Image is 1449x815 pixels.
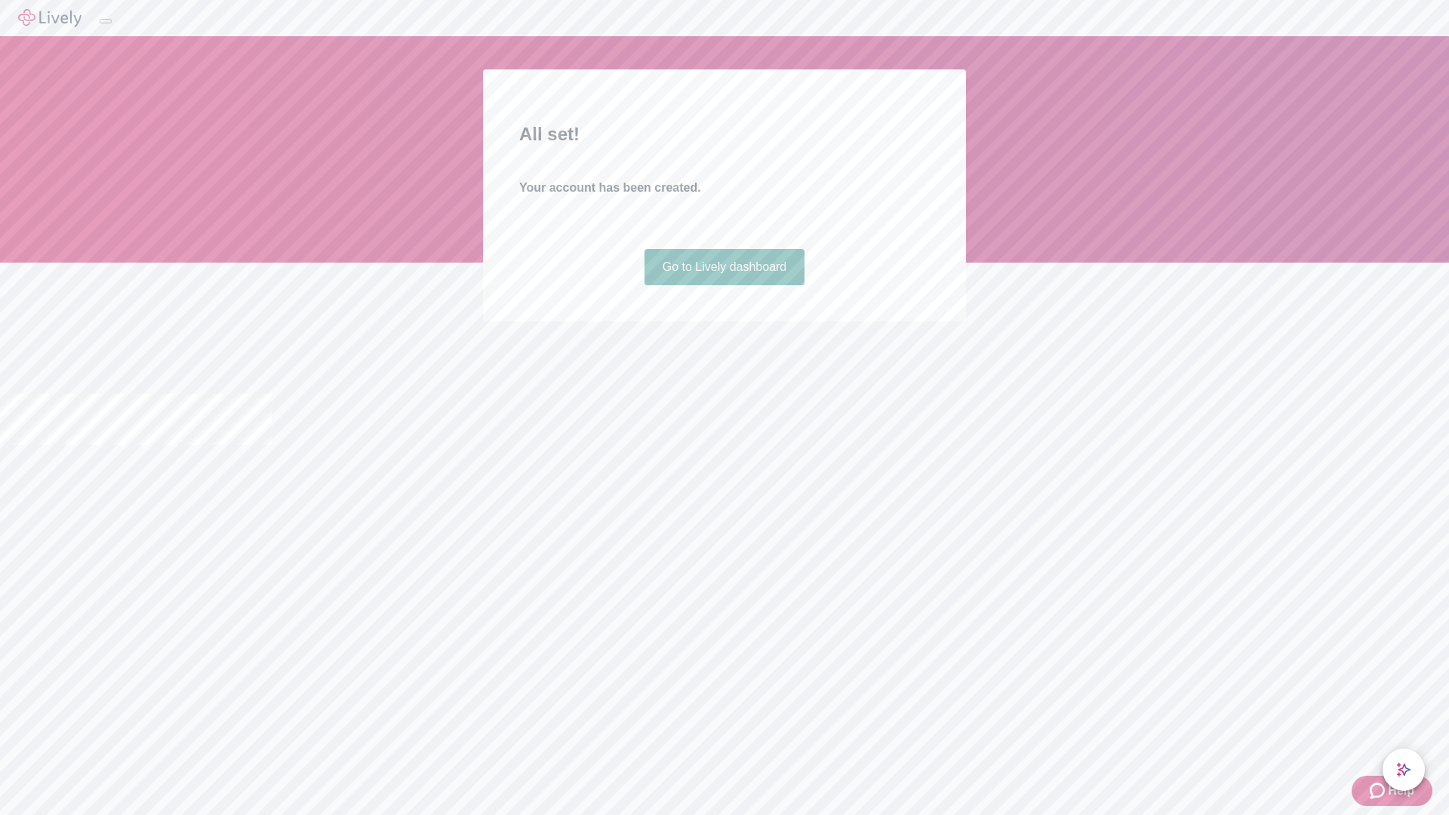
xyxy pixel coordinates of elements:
[100,19,112,23] button: Log out
[519,179,930,197] h4: Your account has been created.
[1352,776,1432,806] button: Zendesk support iconHelp
[645,249,805,285] a: Go to Lively dashboard
[1388,782,1414,800] span: Help
[1396,762,1411,777] svg: Lively AI Assistant
[1370,782,1388,800] svg: Zendesk support icon
[519,121,930,148] h2: All set!
[18,9,82,27] img: Lively
[1383,749,1425,791] button: chat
